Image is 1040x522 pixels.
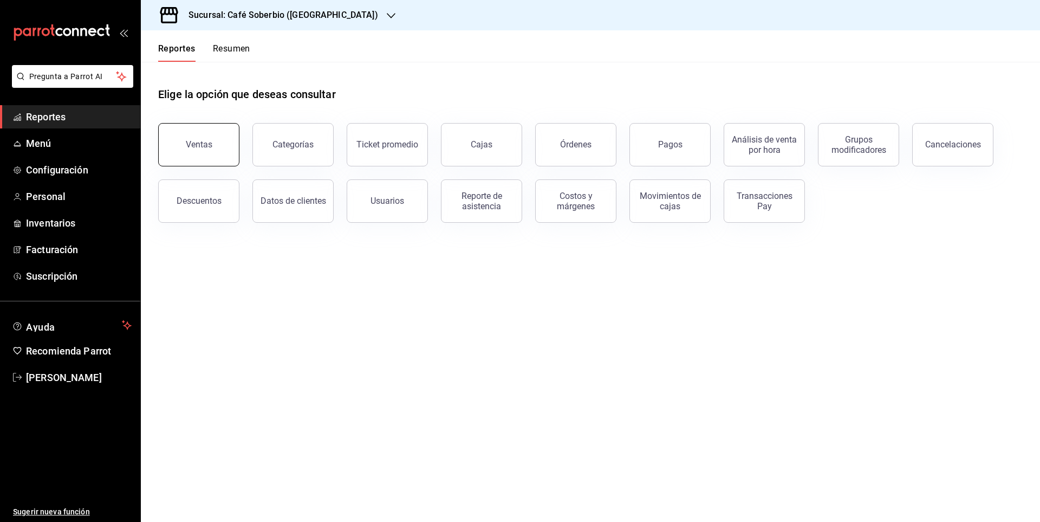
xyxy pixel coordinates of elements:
[26,136,132,151] span: Menú
[26,189,132,204] span: Personal
[26,163,132,177] span: Configuración
[535,179,616,223] button: Costos y márgenes
[724,179,805,223] button: Transacciones Pay
[252,179,334,223] button: Datos de clientes
[636,191,704,211] div: Movimientos de cajas
[29,71,116,82] span: Pregunta a Parrot AI
[347,123,428,166] button: Ticket promedio
[158,86,336,102] h1: Elige la opción que deseas consultar
[818,123,899,166] button: Grupos modificadores
[912,123,993,166] button: Cancelaciones
[26,216,132,230] span: Inventarios
[448,191,515,211] div: Reporte de asistencia
[347,179,428,223] button: Usuarios
[26,109,132,124] span: Reportes
[542,191,609,211] div: Costos y márgenes
[12,65,133,88] button: Pregunta a Parrot AI
[356,139,418,150] div: Ticket promedio
[441,179,522,223] button: Reporte de asistencia
[26,344,132,358] span: Recomienda Parrot
[177,196,222,206] div: Descuentos
[158,43,196,62] button: Reportes
[26,319,118,332] span: Ayuda
[252,123,334,166] button: Categorías
[731,191,798,211] div: Transacciones Pay
[180,9,378,22] h3: Sucursal: Café Soberbio ([GEOGRAPHIC_DATA])
[158,123,239,166] button: Ventas
[629,123,711,166] button: Pagos
[370,196,404,206] div: Usuarios
[441,123,522,166] a: Cajas
[825,134,892,155] div: Grupos modificadores
[213,43,250,62] button: Resumen
[186,139,212,150] div: Ventas
[261,196,326,206] div: Datos de clientes
[272,139,314,150] div: Categorías
[658,139,682,150] div: Pagos
[731,134,798,155] div: Análisis de venta por hora
[560,139,591,150] div: Órdenes
[471,138,493,151] div: Cajas
[925,139,981,150] div: Cancelaciones
[13,506,132,518] span: Sugerir nueva función
[629,179,711,223] button: Movimientos de cajas
[8,79,133,90] a: Pregunta a Parrot AI
[158,179,239,223] button: Descuentos
[119,28,128,37] button: open_drawer_menu
[535,123,616,166] button: Órdenes
[26,370,132,385] span: [PERSON_NAME]
[26,242,132,257] span: Facturación
[26,269,132,283] span: Suscripción
[158,43,250,62] div: navigation tabs
[724,123,805,166] button: Análisis de venta por hora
